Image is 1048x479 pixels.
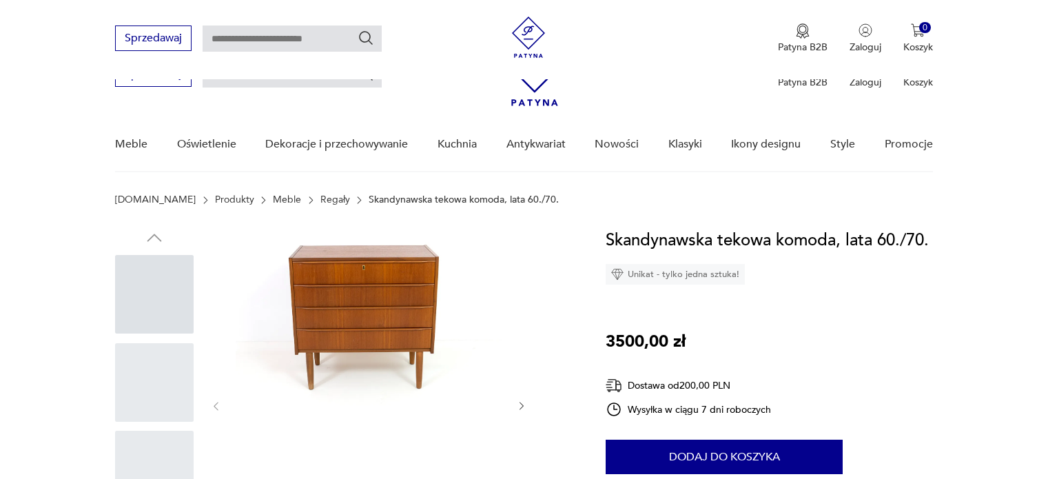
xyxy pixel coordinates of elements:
img: Ikona dostawy [606,377,622,394]
a: Oświetlenie [177,118,236,171]
a: Sprzedawaj [115,70,192,80]
p: Zaloguj [850,76,881,89]
a: Produkty [215,194,254,205]
p: Koszyk [903,76,933,89]
img: Patyna - sklep z meblami i dekoracjami vintage [508,17,549,58]
button: Sprzedawaj [115,26,192,51]
p: Patyna B2B [778,76,828,89]
a: Dekoracje i przechowywanie [265,118,408,171]
a: Meble [115,118,147,171]
a: Kuchnia [438,118,477,171]
img: Ikona diamentu [611,268,624,281]
a: Ikony designu [731,118,801,171]
p: Skandynawska tekowa komoda, lata 60./70. [369,194,559,205]
a: Antykwariat [506,118,566,171]
p: Koszyk [903,41,933,54]
a: Regały [320,194,350,205]
div: Wysyłka w ciągu 7 dni roboczych [606,401,771,418]
a: [DOMAIN_NAME] [115,194,196,205]
a: Nowości [595,118,639,171]
h1: Skandynawska tekowa komoda, lata 60./70. [606,227,929,254]
a: Style [830,118,855,171]
button: 0Koszyk [903,23,933,54]
img: Zdjęcie produktu Skandynawska tekowa komoda, lata 60./70. [236,227,502,410]
div: 0 [919,22,931,34]
img: Ikonka użytkownika [859,23,872,37]
a: Sprzedawaj [115,34,192,44]
div: Dostawa od 200,00 PLN [606,377,771,394]
img: Ikona koszyka [911,23,925,37]
img: Ikona medalu [796,23,810,39]
p: 3500,00 zł [606,329,686,355]
a: Klasyki [668,118,702,171]
button: Szukaj [358,30,374,46]
p: Patyna B2B [778,41,828,54]
div: Unikat - tylko jedna sztuka! [606,264,745,285]
button: Dodaj do koszyka [606,440,843,474]
a: Meble [273,194,301,205]
button: Zaloguj [850,23,881,54]
p: Zaloguj [850,41,881,54]
button: Patyna B2B [778,23,828,54]
a: Ikona medaluPatyna B2B [778,23,828,54]
a: Promocje [885,118,933,171]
